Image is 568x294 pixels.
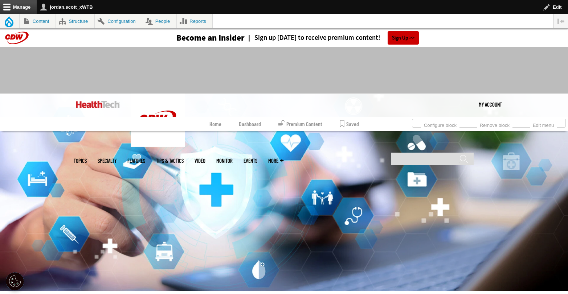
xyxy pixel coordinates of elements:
a: Premium Content [278,117,322,131]
img: Home [131,94,185,147]
a: People [142,14,176,28]
a: CDW [131,141,185,149]
a: Edit menu [530,120,557,128]
div: User menu [479,94,502,115]
button: Open Preferences [6,272,24,290]
a: Saved [340,117,359,131]
a: Sign Up [388,31,419,45]
a: Events [244,158,257,163]
a: Features [127,158,145,163]
h3: Become an Insider [176,34,245,42]
a: Content [20,14,56,28]
a: Dashboard [239,117,261,131]
iframe: advertisement [152,54,416,87]
span: Specialty [98,158,117,163]
span: Topics [74,158,87,163]
a: Structure [56,14,94,28]
a: Sign up [DATE] to receive premium content! [245,34,380,41]
span: More [268,158,283,163]
a: My Account [479,94,502,115]
a: Configuration [95,14,142,28]
a: Reports [177,14,213,28]
div: Cookie Settings [6,272,24,290]
button: Vertical orientation [554,14,568,28]
a: Configure block [421,120,459,128]
img: Home [76,101,120,108]
a: Home [209,117,221,131]
a: Become an Insider [149,34,245,42]
a: MonITor [216,158,233,163]
a: Video [195,158,205,163]
a: Remove block [477,120,512,128]
a: Tips & Tactics [156,158,184,163]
